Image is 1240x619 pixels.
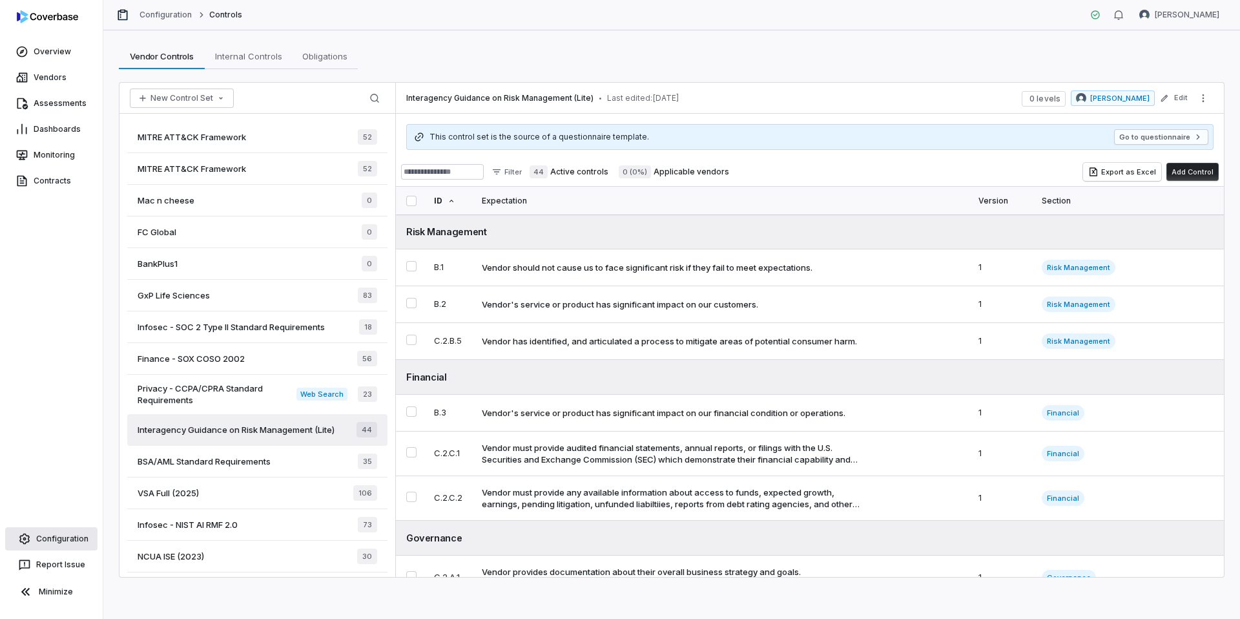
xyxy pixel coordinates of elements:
button: Add Control [1166,163,1219,181]
div: Vendor has identified, and articulated a process to mitigate areas of potential consumer harm. [482,335,857,347]
td: 1 [971,395,1033,432]
span: Interagency Guidance on Risk Management (Lite) [138,424,335,435]
span: 73 [358,517,377,532]
td: B.2 [426,286,474,323]
span: 83 [358,288,377,303]
a: BankPlus10 [127,248,387,280]
div: Vendor must provide any available information about access to funds, expected growth, earnings, p... [482,487,860,510]
span: VSA Full (2025) [138,487,199,499]
label: Applicable vendors [619,165,729,178]
a: Monitoring [3,143,100,167]
span: 0 [362,193,377,208]
span: GxP Life Sciences [138,289,210,301]
span: Risk Management [1042,260,1115,275]
span: 35 [358,454,377,469]
span: Infosec - SOC 2 Type II Standard Requirements [138,321,325,333]
img: Darwin Alvarez avatar [1076,93,1086,103]
span: 0 [362,256,377,271]
span: Filter [504,167,522,177]
div: Governance [406,531,1214,545]
div: Vendor's service or product has significant impact on our financial condition or operations. [482,407,845,419]
td: 1 [971,323,1033,360]
td: 1 [971,556,1033,600]
button: Select B.3 control [406,406,417,417]
span: Obligations [297,48,353,65]
a: Overview [3,40,100,63]
td: 1 [971,476,1033,521]
td: C.2.B.5 [426,323,474,360]
span: 23 [358,386,377,402]
a: Configuration [139,10,192,20]
span: Interagency Guidance on Risk Management (Lite) [406,93,594,103]
span: 0 (0%) [619,165,651,178]
button: Select C.2.B.5 control [406,335,417,345]
a: FC Global0 [127,216,387,248]
span: 18 [359,319,377,335]
a: Mac n cheese0 [127,185,387,216]
div: Vendor must provide audited financial statements, annual reports, or filings with the U.S. Securi... [482,442,860,465]
div: Vendor provides documentation about their overall business strategy and goals. Documentation shou... [482,566,860,589]
span: 44 [530,165,548,178]
div: Version [978,187,1026,215]
span: MITRE ATT&CK Framework [138,131,246,143]
a: Configuration [5,527,98,551]
div: Vendor's service or product has significant impact on our customers. [482,299,758,310]
a: Infosec - NIST AI RMF 2.073 [127,509,387,541]
span: 44 [356,422,377,437]
span: Financial [1042,446,1084,461]
span: • [599,94,602,103]
span: [PERSON_NAME] [1090,93,1150,103]
span: Controls [209,10,242,20]
button: Brian Ball avatar[PERSON_NAME] [1131,5,1227,25]
button: More actions [1193,89,1214,108]
span: FC Global [138,226,176,238]
span: MITRE ATT&CK Framework [138,163,246,174]
a: NCUA ISE (2023)30 [127,541,387,572]
div: ID [434,187,466,215]
span: [PERSON_NAME] [1155,10,1219,20]
td: 1 [971,286,1033,323]
button: Minimize [5,579,98,605]
span: 0 levels [1029,94,1060,104]
button: Export as Excel [1083,163,1161,181]
a: MITRE ATT&CK Framework52 [127,121,387,153]
span: Infosec - NIST AI RMF 2.0 [138,519,238,530]
a: GxP Life Sciences83 [127,280,387,311]
span: 0 [362,224,377,240]
div: Financial [406,370,1214,384]
a: Assessments [3,92,100,115]
td: B.1 [426,249,474,286]
span: 56 [357,351,377,366]
button: Select B.2 control [406,298,417,308]
div: Expectation [482,187,963,215]
button: Report Issue [5,553,98,576]
a: MITRE ATT&CK Framework52 [127,153,387,185]
button: Select C.2.C.1 control [406,447,417,457]
a: Interagency Guidance on Risk Management (Lite)44 [127,414,387,446]
a: Privacy - CCPA/CPRA Standard RequirementsWeb Search23 [127,375,387,414]
span: Vendor Controls [125,48,199,65]
span: 30 [357,549,377,564]
div: Vendor should not cause us to face significant risk if they fail to meet expectations. [482,262,812,273]
a: Dashboards [3,118,100,141]
img: Brian Ball avatar [1139,10,1150,20]
span: Web Search [296,388,347,401]
a: Infosec - SOC 2 Type II Standard Requirements18 [127,311,387,343]
button: Select B.1 control [406,261,417,271]
td: B.3 [426,395,474,432]
div: Section [1042,187,1214,215]
span: NCUA ISE (2023) [138,551,204,562]
td: 1 [971,432,1033,476]
span: Financial [1042,405,1084,421]
span: Finance - SOX COSO 2002 [138,353,245,364]
span: 106 [353,485,377,501]
span: This control set is the source of a questionnaire template. [429,132,649,142]
a: VSA Full (2025)106 [127,477,387,509]
span: BankPlus1 [138,258,178,269]
td: C.2.C.2 [426,476,474,521]
span: 52 [358,161,377,176]
a: BSA/AML Standard Requirements35 [127,446,387,477]
span: Governance [1042,570,1096,585]
span: Last edited: [DATE] [607,93,679,103]
a: Vendors [3,66,100,89]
